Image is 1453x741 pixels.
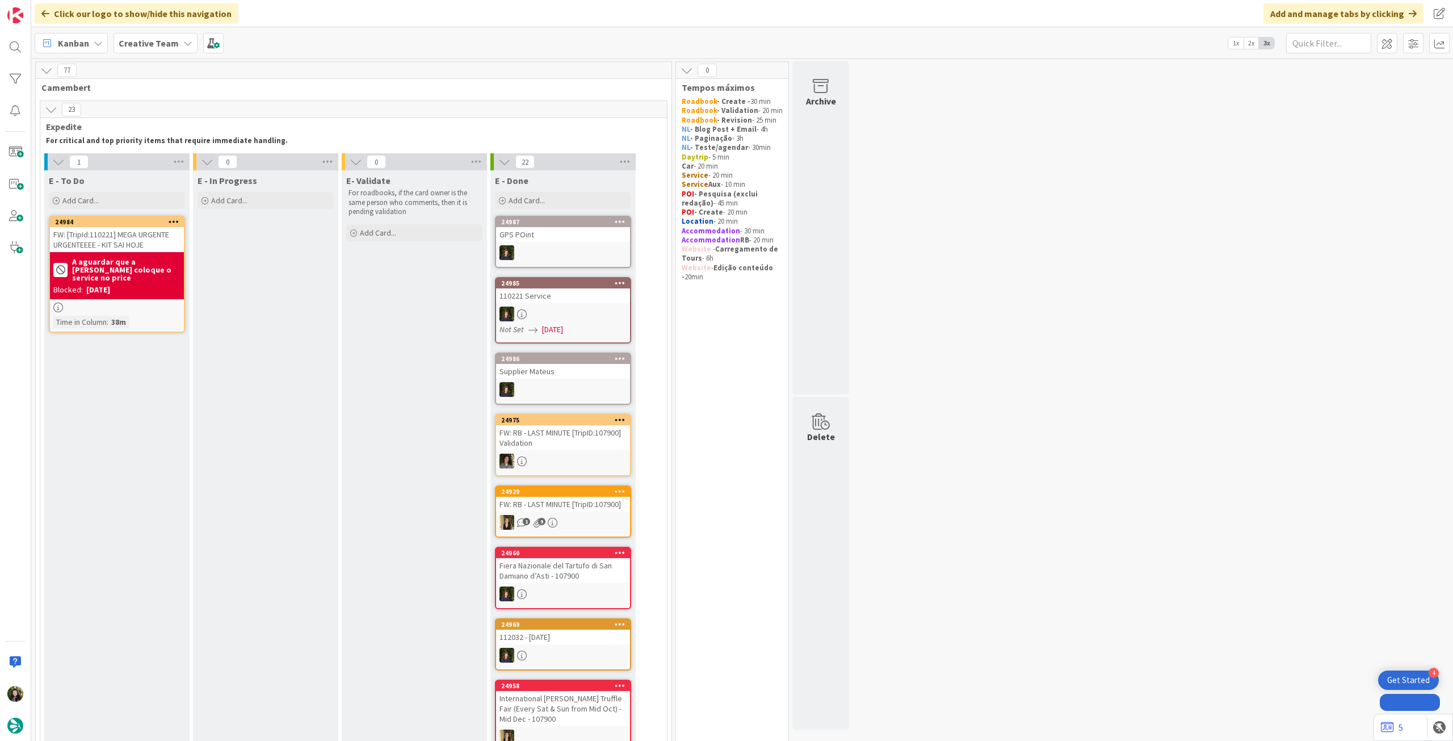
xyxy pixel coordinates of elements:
span: Add Card... [211,195,247,206]
span: 22 [515,155,535,169]
strong: Location [682,216,713,226]
span: Expedite [46,121,653,132]
strong: - Create - [717,97,750,106]
div: 24987 [501,218,630,226]
span: : [107,316,108,328]
strong: Car [682,161,694,171]
span: 3x [1259,37,1274,49]
div: 24929 [501,488,630,496]
span: 1x [1228,37,1244,49]
div: Click our logo to show/hide this navigation [35,3,238,24]
div: 24969112032 - [DATE] [496,619,630,644]
strong: Roadbook [682,115,717,125]
strong: Aux [708,179,721,189]
img: Visit kanbanzone.com [7,7,23,23]
img: MC [499,307,514,321]
div: 24958 [501,682,630,690]
div: 4 [1429,668,1439,678]
strong: Roadbook [682,97,717,106]
strong: Website [682,244,711,254]
p: - 30min [682,143,783,152]
div: 24986 [496,354,630,364]
div: 24960Fiera Nazionale del Tartufo di San Damiano d’Asti - 107900 [496,548,630,583]
div: Time in Column [53,316,107,328]
div: 24986 [501,355,630,363]
img: MS [499,454,514,468]
span: 1 [523,518,530,525]
div: Supplier Mateus [496,364,630,379]
i: Not Set [499,324,524,334]
span: 0 [218,155,237,169]
div: 24975 [501,416,630,424]
p: 30 min [682,97,783,106]
div: 24985 [501,279,630,287]
span: 2x [1244,37,1259,49]
p: - 20min [682,263,783,282]
span: [DATE] [542,324,563,336]
strong: POI [682,189,694,199]
div: 24985 [496,278,630,288]
strong: - Create [694,207,723,217]
div: 24984 [55,218,184,226]
div: 24929 [496,487,630,497]
span: Add Card... [62,195,99,206]
div: Add and manage tabs by clicking [1263,3,1423,24]
span: 0 [698,64,717,77]
div: 24958 [496,681,630,691]
strong: NL [682,124,690,134]
span: E - To Do [49,175,85,186]
strong: - Paginação [690,133,732,143]
div: 24960 [501,549,630,557]
strong: Carregamento de Tours [682,244,780,263]
span: Add Card... [360,228,396,238]
div: 24969 [496,619,630,630]
span: 23 [62,103,81,116]
span: E- Validate [346,175,390,186]
div: FW: RB - LAST MINUTE [TripID:107900] [496,497,630,512]
img: BC [7,686,23,702]
p: - 5 min [682,153,783,162]
strong: - Pesquisa (exclui redação) [682,189,759,208]
span: 77 [57,64,77,77]
div: 24975 [496,415,630,425]
p: - 20 min [682,217,783,226]
div: MC [496,382,630,397]
strong: Roadbook [682,106,717,115]
strong: Service [682,179,708,189]
p: - 10 min [682,180,783,189]
div: Delete [807,430,835,443]
p: - 25 min [682,116,783,125]
div: Get Started [1387,675,1430,686]
img: MC [499,245,514,260]
img: MC [499,648,514,663]
img: SP [499,515,514,530]
strong: Accommodation [682,235,740,245]
span: E - In Progress [198,175,257,186]
strong: - Validation [717,106,758,115]
strong: Website [682,263,711,273]
div: 24987 [496,217,630,227]
div: 24984 [50,217,184,227]
p: - 20 min [682,171,783,180]
p: - 20 min [682,236,783,245]
div: FW: RB - LAST MINUTE [TripID:107900] Validation [496,425,630,450]
div: 24986Supplier Mateus [496,354,630,379]
span: Tempos máximos [682,82,774,93]
div: MC [496,587,630,601]
span: 9 [538,518,545,525]
div: GPS POint [496,227,630,242]
strong: Service [682,170,708,180]
strong: Edição conteúdo - [682,263,775,282]
p: - 4h [682,125,783,134]
div: Open Get Started checklist, remaining modules: 4 [1378,671,1439,690]
div: 24958International [PERSON_NAME] Truffle Fair (Every Sat & Sun from Mid Oct) - Mid Dec - 107900 [496,681,630,726]
div: [DATE] [86,284,110,296]
div: 24975FW: RB - LAST MINUTE [TripID:107900] Validation [496,415,630,450]
div: 110221 Service [496,288,630,303]
strong: POI [682,207,694,217]
img: MC [499,587,514,601]
strong: - Revision [717,115,752,125]
p: For roadbooks, if the card owner is the same person who comments, then it is pending validation [348,189,480,216]
img: MC [499,382,514,397]
div: 24984FW: [TripId:110221] MEGA URGENTE URGENTEEEE - KIT SAI HOJE [50,217,184,252]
